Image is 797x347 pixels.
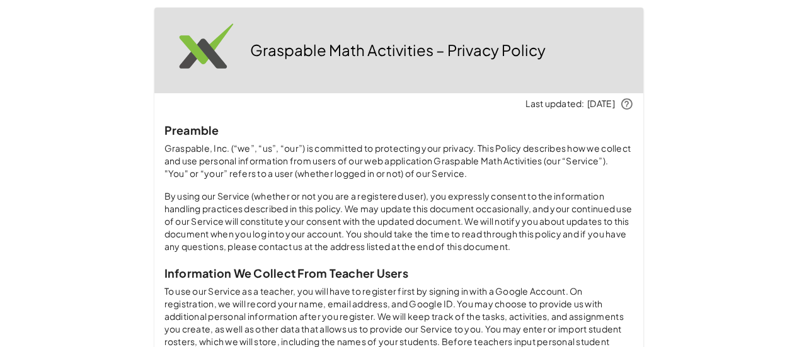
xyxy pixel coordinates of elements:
[164,13,240,88] img: gm-logo-CxLEg8GM.svg
[154,8,643,93] div: Graspable Math Activities – Privacy Policy
[164,190,633,253] p: By using our Service (whether or not you are a registered user), you expressly consent to the inf...
[164,123,633,137] h3: Preamble
[164,142,633,180] p: Graspable, Inc. (“we”, “us”, “our”) is committed to protecting your privacy. This Policy describe...
[164,266,633,280] h3: Information We Collect From Teacher Users
[164,98,633,110] p: Last updated: [DATE]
